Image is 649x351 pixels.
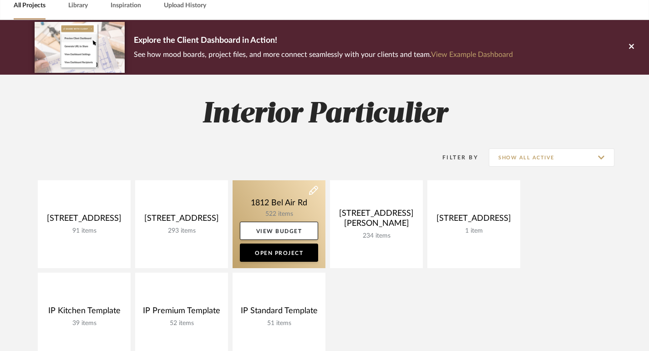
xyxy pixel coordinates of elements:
div: [STREET_ADDRESS] [142,214,221,227]
div: IP Standard Template [240,306,318,320]
div: 51 items [240,320,318,327]
a: View Example Dashboard [431,51,513,58]
div: [STREET_ADDRESS] [435,214,513,227]
div: [STREET_ADDRESS][PERSON_NAME] [337,209,416,232]
a: Open Project [240,244,318,262]
div: 1 item [435,227,513,235]
div: 91 items [45,227,123,235]
div: 234 items [337,232,416,240]
a: View Budget [240,222,318,240]
p: Explore the Client Dashboard in Action! [134,34,513,48]
div: [STREET_ADDRESS] [45,214,123,227]
div: 39 items [45,320,123,327]
div: 52 items [142,320,221,327]
img: d5d033c5-7b12-40c2-a960-1ecee1989c38.png [35,22,125,72]
p: See how mood boards, project files, and more connect seamlessly with your clients and team. [134,48,513,61]
div: 293 items [142,227,221,235]
div: IP Kitchen Template [45,306,123,320]
div: Filter By [431,153,478,162]
div: IP Premium Template [142,306,221,320]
